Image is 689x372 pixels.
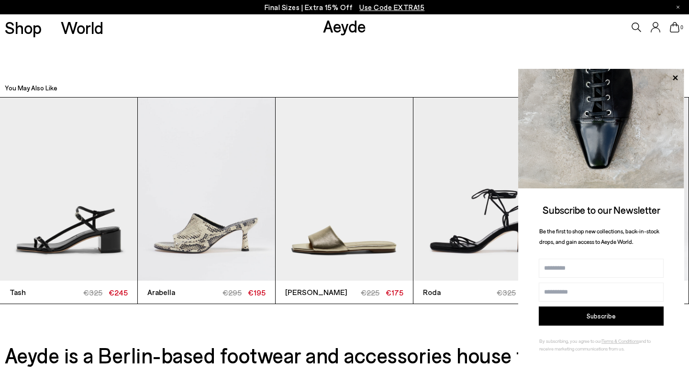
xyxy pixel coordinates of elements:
[265,1,425,13] p: Final Sizes | Extra 15% Off
[138,98,275,281] img: Arabella Leather Sandals
[539,228,659,245] span: Be the first to shop new collections, back-in-stock drops, and gain access to Aeyde World.
[276,98,413,281] img: Anna Leather Sandals
[601,338,639,344] a: Terms & Conditions
[109,288,128,297] span: €245
[61,19,103,36] a: World
[5,83,57,93] h2: You May Also Like
[423,286,497,298] span: Roda
[138,97,276,304] div: 2 / 6
[83,288,102,297] span: €325
[361,288,379,297] span: €225
[359,3,424,11] span: Navigate to /collections/ss25-final-sizes
[670,22,679,33] a: 0
[285,286,361,298] span: [PERSON_NAME]
[5,19,42,36] a: Shop
[543,204,660,216] span: Subscribe to our Newsletter
[147,286,222,298] span: Arabella
[248,288,266,297] span: €195
[539,306,664,326] button: Subscribe
[413,98,551,281] img: Roda Suede Lace-Up Sandals
[386,288,403,297] span: €175
[138,98,275,304] a: Arabella €295 €195
[679,25,684,30] span: 0
[539,338,601,344] span: By subscribing, you agree to our
[10,286,83,298] span: Tash
[222,288,242,297] span: €295
[276,98,413,304] a: [PERSON_NAME] €225 €175
[276,97,413,304] div: 3 / 6
[413,98,551,304] a: Roda €325 €245
[413,97,551,304] div: 4 / 6
[323,16,366,36] a: Aeyde
[497,288,516,297] span: €325
[518,69,684,188] img: ca3f721fb6ff708a270709c41d776025.jpg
